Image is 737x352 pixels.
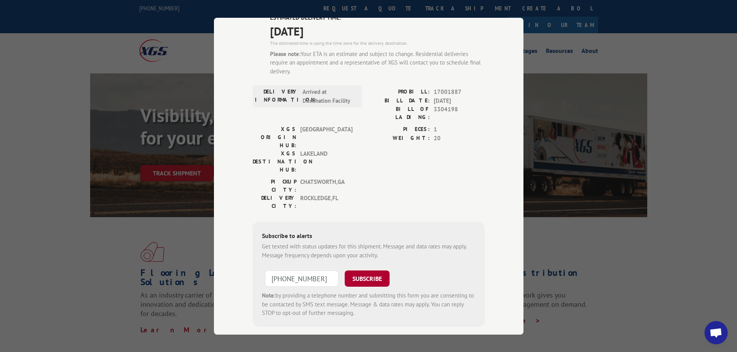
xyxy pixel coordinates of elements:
span: 3304198 [434,105,485,121]
span: [DATE] [434,96,485,105]
div: The estimated time is using the time zone for the delivery destination. [270,39,485,46]
strong: Note: [262,292,275,299]
label: BILL DATE: [369,96,430,105]
span: Arrived at Destination Facility [303,88,355,105]
span: [DATE] [270,22,485,39]
span: [GEOGRAPHIC_DATA] [300,125,352,150]
span: 1 [434,125,485,134]
span: ROCKLEDGE , FL [300,194,352,210]
div: by providing a telephone number and submitting this form you are consenting to be contacted by SM... [262,291,475,318]
div: Your ETA is an estimate and subject to change. Residential deliveries require an appointment and ... [270,49,485,76]
label: DELIVERY CITY: [253,194,296,210]
label: BILL OF LADING: [369,105,430,121]
span: 17001887 [434,88,485,97]
div: Get texted with status updates for this shipment. Message and data rates may apply. Message frequ... [262,242,475,260]
label: WEIGHT: [369,134,430,143]
span: CHATSWORTH , GA [300,178,352,194]
label: PIECES: [369,125,430,134]
div: Open chat [705,321,728,344]
label: PICKUP CITY: [253,178,296,194]
strong: Please note: [270,50,301,57]
label: XGS DESTINATION HUB: [253,150,296,174]
span: 20 [434,134,485,143]
label: PROBILL: [369,88,430,97]
input: Phone Number [265,270,339,287]
label: DELIVERY INFORMATION: [255,88,299,105]
button: SUBSCRIBE [345,270,390,287]
div: Subscribe to alerts [262,231,475,242]
span: LAKELAND [300,150,352,174]
label: XGS ORIGIN HUB: [253,125,296,150]
label: ESTIMATED DELIVERY TIME: [270,14,485,22]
